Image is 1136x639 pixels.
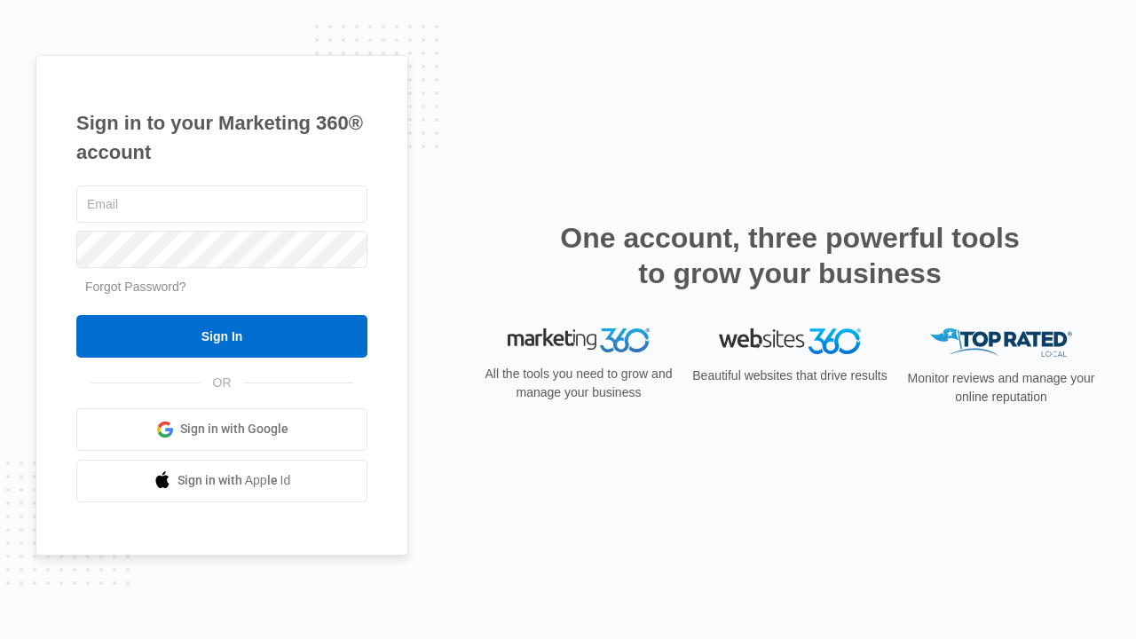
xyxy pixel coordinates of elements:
[930,328,1072,358] img: Top Rated Local
[177,471,291,490] span: Sign in with Apple Id
[76,185,367,223] input: Email
[690,367,889,385] p: Beautiful websites that drive results
[555,220,1025,291] h2: One account, three powerful tools to grow your business
[508,328,650,353] img: Marketing 360
[76,408,367,451] a: Sign in with Google
[902,369,1100,406] p: Monitor reviews and manage your online reputation
[180,420,288,438] span: Sign in with Google
[85,280,186,294] a: Forgot Password?
[719,328,861,354] img: Websites 360
[76,460,367,502] a: Sign in with Apple Id
[201,374,244,392] span: OR
[76,315,367,358] input: Sign In
[479,365,678,402] p: All the tools you need to grow and manage your business
[76,108,367,167] h1: Sign in to your Marketing 360® account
